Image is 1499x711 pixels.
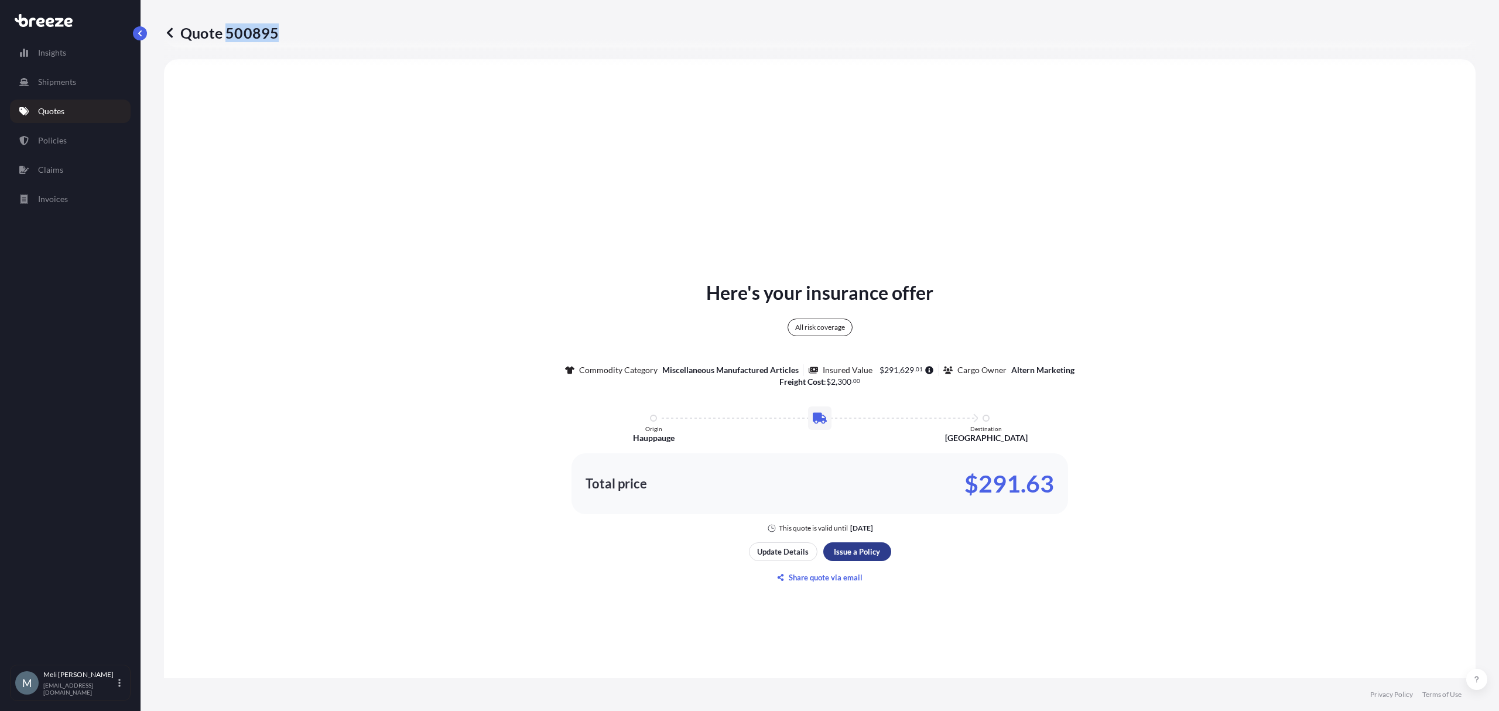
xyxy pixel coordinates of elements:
[945,432,1028,444] p: [GEOGRAPHIC_DATA]
[38,164,63,176] p: Claims
[579,364,658,376] p: Commodity Category
[10,129,131,152] a: Policies
[884,366,898,374] span: 291
[779,376,861,388] p: :
[10,100,131,123] a: Quotes
[645,425,662,432] p: Origin
[779,377,824,387] b: Freight Cost
[1011,364,1074,376] p: Altern Marketing
[837,378,851,386] span: 300
[789,572,863,583] p: Share quote via email
[10,41,131,64] a: Insights
[38,193,68,205] p: Invoices
[915,367,916,371] span: .
[38,47,66,59] p: Insights
[10,70,131,94] a: Shipments
[22,677,32,689] span: M
[43,670,116,679] p: Meli [PERSON_NAME]
[964,474,1054,493] p: $291.63
[586,478,647,490] p: Total price
[38,105,64,117] p: Quotes
[826,378,831,386] span: $
[757,546,809,558] p: Update Details
[10,158,131,182] a: Claims
[850,524,873,533] p: [DATE]
[706,279,933,307] p: Here's your insurance offer
[10,187,131,211] a: Invoices
[900,366,914,374] span: 629
[957,364,1007,376] p: Cargo Owner
[831,378,836,386] span: 2
[788,319,853,336] div: All risk coverage
[164,23,279,42] p: Quote 500895
[779,524,848,533] p: This quote is valid until
[879,366,884,374] span: $
[898,366,900,374] span: ,
[1370,690,1413,699] a: Privacy Policy
[749,568,891,587] button: Share quote via email
[836,378,837,386] span: ,
[823,364,872,376] p: Insured Value
[633,432,675,444] p: Hauppauge
[1422,690,1462,699] a: Terms of Use
[852,379,853,383] span: .
[916,367,923,371] span: 01
[834,546,880,558] p: Issue a Policy
[662,364,799,376] p: Miscellaneous Manufactured Articles
[43,682,116,696] p: [EMAIL_ADDRESS][DOMAIN_NAME]
[853,379,860,383] span: 00
[38,135,67,146] p: Policies
[970,425,1002,432] p: Destination
[38,76,76,88] p: Shipments
[749,542,817,561] button: Update Details
[823,542,891,561] button: Issue a Policy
